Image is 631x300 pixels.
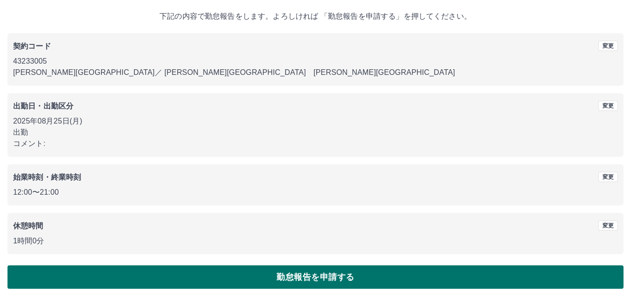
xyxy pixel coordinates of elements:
p: 12:00 〜 21:00 [13,187,618,198]
p: 下記の内容で勤怠報告をします。よろしければ 「勤怠報告を申請する」を押してください。 [7,11,624,22]
button: 変更 [598,172,618,182]
p: 1時間0分 [13,235,618,247]
b: 休憩時間 [13,222,44,230]
b: 出勤日・出勤区分 [13,102,73,110]
p: コメント: [13,138,618,149]
p: 2025年08月25日(月) [13,116,618,127]
button: 勤怠報告を申請する [7,265,624,289]
p: 43233005 [13,56,618,67]
p: 出勤 [13,127,618,138]
p: [PERSON_NAME][GEOGRAPHIC_DATA] ／ [PERSON_NAME][GEOGRAPHIC_DATA] [PERSON_NAME][GEOGRAPHIC_DATA] [13,67,618,78]
button: 変更 [598,101,618,111]
b: 始業時刻・終業時刻 [13,173,81,181]
b: 契約コード [13,42,51,50]
button: 変更 [598,220,618,231]
button: 変更 [598,41,618,51]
